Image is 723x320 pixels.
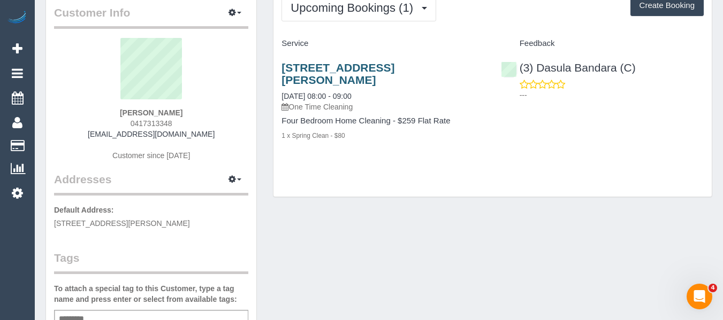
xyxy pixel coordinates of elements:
[6,11,28,26] img: Automaid Logo
[54,5,248,29] legend: Customer Info
[54,219,190,228] span: [STREET_ADDRESS][PERSON_NAME]
[281,116,484,126] h4: Four Bedroom Home Cleaning - $259 Flat Rate
[120,108,182,117] strong: [PERSON_NAME]
[281,102,484,112] p: One Time Cleaning
[709,284,717,292] span: 4
[54,205,114,215] label: Default Address:
[54,283,248,305] label: To attach a special tag to this Customer, type a tag name and press enter or select from availabl...
[291,1,418,14] span: Upcoming Bookings (1)
[281,92,351,100] a: [DATE] 08:00 - 09:00
[131,119,172,128] span: 0417313348
[687,284,712,309] iframe: Intercom live chat
[520,90,704,100] p: ---
[281,61,394,86] a: [STREET_ADDRESS][PERSON_NAME]
[88,130,215,138] a: [EMAIL_ADDRESS][DOMAIN_NAME]
[501,61,636,74] a: (3) Dasula Bandara (C)
[54,250,248,274] legend: Tags
[281,132,345,139] small: 1 x Spring Clean - $80
[281,39,484,48] h4: Service
[501,39,704,48] h4: Feedback
[112,151,190,160] span: Customer since [DATE]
